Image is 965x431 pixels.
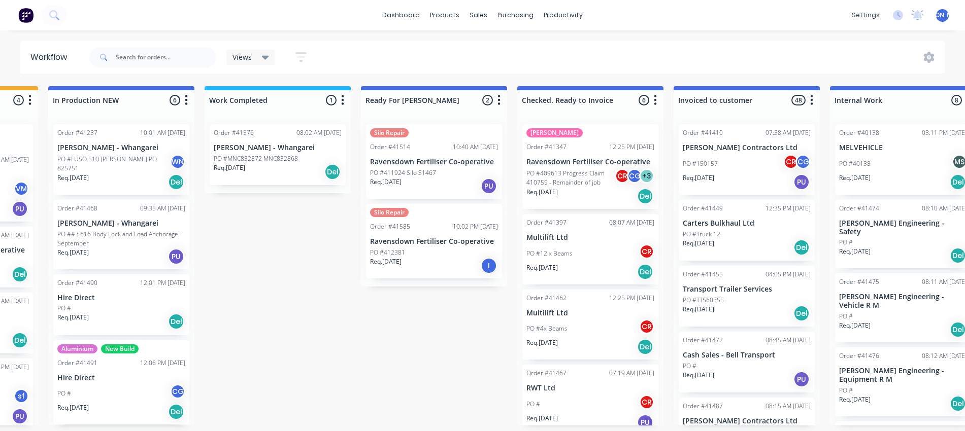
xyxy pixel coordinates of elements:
div: Order #41462 [526,294,567,303]
div: 04:05 PM [DATE] [766,270,811,279]
div: 10:02 PM [DATE] [453,222,498,231]
p: Req. [DATE] [370,257,402,266]
p: Multilift Ltd [526,309,654,317]
p: PO # [57,389,71,398]
p: Req. [DATE] [683,371,714,380]
p: Req. [DATE] [683,305,714,314]
p: PO # [683,362,696,371]
p: Cash Sales - Bell Transport [683,351,811,360]
div: Order #41476 [839,351,879,361]
div: Order #41347 [526,142,567,152]
p: [PERSON_NAME] - Whangarei [57,219,185,228]
p: Req. [DATE] [839,395,871,404]
div: 10:01 AM [DATE] [140,128,185,137]
p: Req. [DATE] [526,263,558,272]
div: productivity [539,8,588,23]
img: Factory [18,8,34,23]
div: Order #4157608:02 AM [DATE][PERSON_NAME] - WhangareiPO #MNC832872 MNC832868Req.[DATE]Del [210,124,346,185]
div: Del [637,188,653,204]
p: Req. [DATE] [370,177,402,187]
div: Order #41514 [370,142,410,152]
div: Del [637,339,653,355]
div: Order #41576 [214,128,254,137]
div: Silo RepairOrder #4158510:02 PM [DATE]Ravensdown Fertiliser Co-operativePO #412381Req.[DATE]I [366,204,502,278]
div: 12:25 PM [DATE] [609,142,654,152]
div: Del [12,266,28,282]
p: PO #150157 [683,159,718,168]
div: Order #4139708:07 AM [DATE]Multilift LtdPO #12 x BeamsCRReq.[DATE]Del [522,214,658,284]
div: PU [637,414,653,430]
div: Order #41455 [683,270,723,279]
div: Order #41472 [683,336,723,345]
div: + 3 [639,168,654,184]
div: Order #4149012:01 PM [DATE]Hire DirectPO #Req.[DATE]Del [53,274,189,335]
div: CG [795,154,811,169]
p: PO # [839,238,853,247]
div: 08:02 AM [DATE] [296,128,342,137]
p: Ravensdown Fertiliser Co-operative [370,158,498,166]
div: 12:01 PM [DATE] [140,278,185,288]
span: Views [232,52,252,62]
p: Ravensdown Fertiliser Co-operative [370,237,498,246]
div: Del [793,305,810,321]
div: Order #41490 [57,278,97,288]
div: PU [12,201,28,217]
div: [PERSON_NAME]Order #4134712:25 PM [DATE]Ravensdown Fertiliser Co-operativePO #409613 Progress Cla... [522,124,658,209]
div: 07:38 AM [DATE] [766,128,811,137]
p: Req. [DATE] [526,414,558,423]
div: sf [14,388,29,404]
p: PO # [839,386,853,395]
p: [PERSON_NAME] Contractors Ltd [683,143,811,152]
p: Req. [DATE] [839,173,871,183]
div: Order #41449 [683,204,723,213]
div: 08:07 AM [DATE] [609,218,654,227]
div: PU [481,178,497,194]
div: Del [324,164,341,180]
div: CG [627,168,642,184]
p: PO #12 x Beams [526,249,573,258]
div: Order #41467 [526,369,567,378]
div: AluminiumNew BuildOrder #4149112:06 PM [DATE]Hire DirectPO #CGReq.[DATE]Del [53,340,189,425]
div: Order #4144912:35 PM [DATE]Carters Bulkhaul LtdPO #Truck 12Req.[DATE]Del [679,200,815,261]
div: Silo Repair [370,128,409,137]
p: PO #409613 Progress Claim 410759 - Remainder of job [526,169,615,187]
div: Del [12,332,28,348]
div: Workflow [30,51,72,63]
div: settings [847,8,885,23]
div: sales [464,8,492,23]
p: Hire Direct [57,294,185,302]
p: PO # [839,312,853,321]
div: purchasing [492,8,539,23]
div: Del [168,313,184,330]
p: PO #Truck 12 [683,230,720,239]
div: CR [639,244,654,259]
p: PO #412381 [370,248,405,257]
input: Search for orders... [116,47,216,67]
p: Req. [DATE] [526,188,558,197]
p: PO ##3 616 Body Lock and Load Anchorage - September [57,230,185,248]
p: Req. [DATE] [57,403,89,412]
div: Order #41474 [839,204,879,213]
div: Order #41468 [57,204,97,213]
div: CR [783,154,798,169]
p: PO #4x Beams [526,324,568,333]
p: PO #MNC832872 MNC832868 [214,154,298,163]
div: Order #4146212:25 PM [DATE]Multilift LtdPO #4x BeamsCRReq.[DATE]Del [522,290,658,360]
div: CR [615,168,630,184]
div: 12:06 PM [DATE] [140,358,185,368]
div: Order #41585 [370,222,410,231]
div: Order #4146809:35 AM [DATE][PERSON_NAME] - WhangareiPO ##3 616 Body Lock and Load Anchorage - Sep... [53,200,189,269]
div: Order #40138 [839,128,879,137]
p: [PERSON_NAME] Contractors Ltd [683,417,811,425]
p: Carters Bulkhaul Ltd [683,219,811,228]
div: Order #4147208:45 AM [DATE]Cash Sales - Bell TransportPO #Req.[DATE]PU [679,332,815,392]
div: Silo RepairOrder #4151410:40 AM [DATE]Ravensdown Fertiliser Co-operativePO #411924 Silo S1467Req.... [366,124,502,199]
div: Silo Repair [370,208,409,217]
div: PU [793,174,810,190]
div: 08:15 AM [DATE] [766,402,811,411]
div: New Build [101,344,139,353]
p: PO # [57,304,71,313]
div: CR [639,319,654,334]
p: Req. [DATE] [839,321,871,330]
p: Req. [DATE] [683,239,714,248]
